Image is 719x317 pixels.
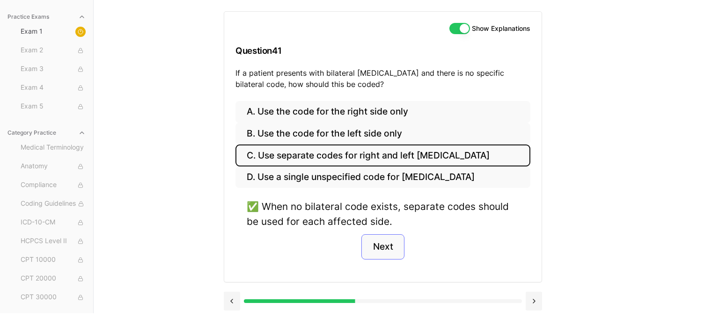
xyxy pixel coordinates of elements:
button: CPT 30000 [17,290,89,305]
button: ICD-10-CM [17,215,89,230]
span: ICD-10-CM [21,217,86,228]
span: Anatomy [21,161,86,172]
button: CPT 10000 [17,252,89,267]
button: A. Use the code for the right side only [235,101,530,123]
span: HCPCS Level II [21,236,86,246]
button: Exam 4 [17,80,89,95]
span: Exam 5 [21,101,86,112]
span: Exam 4 [21,83,86,93]
h3: Question 41 [235,37,530,65]
div: ✅ When no bilateral code exists, separate codes should be used for each affected side. [247,199,519,228]
span: Medical Terminology [21,143,86,153]
span: Exam 3 [21,64,86,74]
span: CPT 10000 [21,255,86,265]
span: Coding Guidelines [21,199,86,209]
button: Anatomy [17,159,89,174]
span: Compliance [21,180,86,190]
button: Next [361,234,404,259]
span: Exam 2 [21,45,86,56]
button: Category Practice [4,125,89,140]
button: CPT 20000 [17,271,89,286]
span: CPT 20000 [21,274,86,284]
button: Exam 2 [17,43,89,58]
span: CPT 30000 [21,292,86,303]
button: C. Use separate codes for right and left [MEDICAL_DATA] [235,144,530,166]
label: Show Explanations [472,25,530,32]
p: If a patient presents with bilateral [MEDICAL_DATA] and there is no specific bilateral code, how ... [235,67,530,90]
button: HCPCS Level II [17,234,89,249]
button: Compliance [17,178,89,193]
button: Practice Exams [4,9,89,24]
span: Exam 1 [21,27,86,37]
button: D. Use a single unspecified code for [MEDICAL_DATA] [235,166,530,188]
button: B. Use the code for the left side only [235,123,530,145]
button: Exam 5 [17,99,89,114]
button: Coding Guidelines [17,196,89,211]
button: Exam 3 [17,62,89,77]
button: Exam 1 [17,24,89,39]
button: Medical Terminology [17,140,89,155]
